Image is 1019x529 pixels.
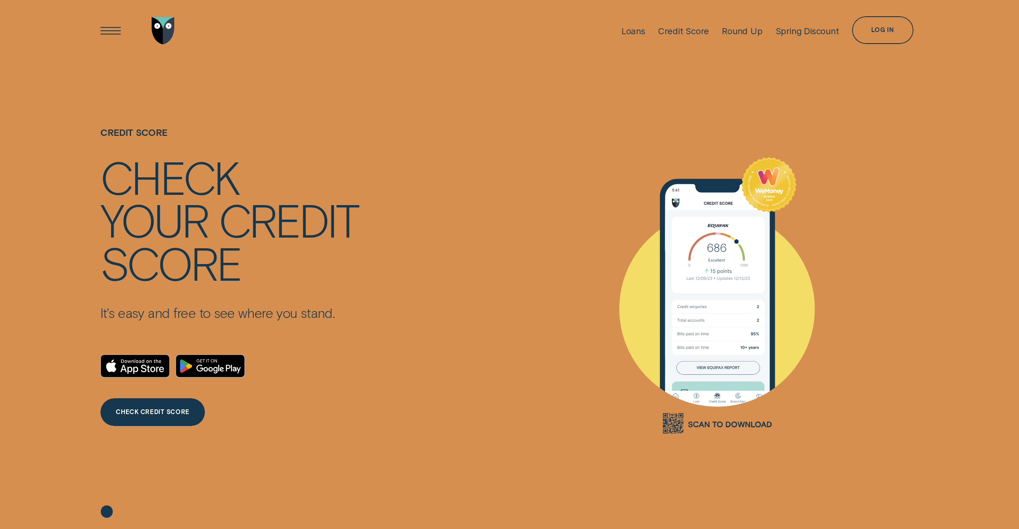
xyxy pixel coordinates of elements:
[658,26,709,36] div: Credit Score
[100,304,358,321] p: It’s easy and free to see where you stand.
[722,26,762,36] div: Round Up
[100,155,358,284] h4: Check your credit score
[100,155,239,198] div: Check
[152,17,175,45] img: Wisr
[100,127,358,155] h1: Credit Score
[100,354,170,378] a: Download on the App Store
[100,198,208,241] div: your
[100,398,205,426] a: CHECK CREDIT SCORE
[852,16,914,44] button: Log in
[97,17,125,45] button: Open Menu
[776,26,839,36] div: Spring Discount
[219,198,358,241] div: credit
[621,26,645,36] div: Loans
[176,354,245,378] a: Android App on Google Play
[100,241,241,284] div: score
